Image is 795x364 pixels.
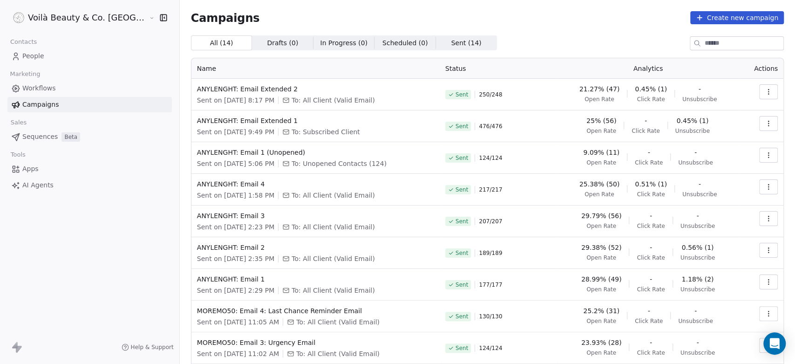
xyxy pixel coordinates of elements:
span: 0.45% (1) [676,116,708,125]
span: ANYLENGHT: Email 3 [197,211,434,220]
span: ANYLENGHT: Email 1 [197,275,434,284]
span: Sent on [DATE] 9:49 PM [197,127,274,137]
span: Sent [455,344,468,352]
span: Sent on [DATE] 5:06 PM [197,159,274,168]
span: 25.38% (50) [579,179,620,189]
span: Sent [455,91,468,98]
span: Open Rate [586,222,616,230]
span: ANYLENGHT: Email Extended 1 [197,116,434,125]
span: Click Rate [637,254,665,261]
span: Click Rate [637,96,665,103]
span: Apps [22,164,39,174]
th: Status [440,58,556,79]
button: Voilà Beauty & Co. [GEOGRAPHIC_DATA] [11,10,142,26]
span: Contacts [6,35,41,49]
span: To: All Client (Valid Email) [292,286,375,295]
span: 21.27% (47) [579,84,620,94]
span: Workflows [22,83,56,93]
span: To: All Client (Valid Email) [292,96,375,105]
span: Unsubscribe [682,96,717,103]
span: 189 / 189 [479,249,502,257]
span: - [648,306,650,316]
span: ANYLENGHT: Email Extended 2 [197,84,434,94]
span: 29.79% (56) [581,211,622,220]
span: ANYLENGHT: Email 1 (Unopened) [197,148,434,157]
span: - [699,84,701,94]
a: Campaigns [7,97,172,112]
span: People [22,51,44,61]
span: - [694,306,697,316]
div: Open Intercom Messenger [763,332,786,355]
span: 1.18% (2) [681,275,713,284]
span: 0.51% (1) [635,179,667,189]
span: 9.09% (11) [583,148,619,157]
span: Unsubscribe [678,159,713,166]
span: Voilà Beauty & Co. [GEOGRAPHIC_DATA] [28,12,147,24]
span: MOREMO50: Email 3: Urgency Email [197,338,434,347]
span: Sent on [DATE] 2:23 PM [197,222,274,232]
span: Sent on [DATE] 8:17 PM [197,96,274,105]
a: People [7,48,172,64]
span: Click Rate [637,349,665,357]
span: 476 / 476 [479,123,502,130]
button: Create new campaign [690,11,784,24]
span: - [650,275,652,284]
span: Unsubscribe [680,349,715,357]
span: Unsubscribe [680,286,715,293]
span: Click Rate [632,127,659,135]
span: 28.99% (49) [581,275,622,284]
a: Workflows [7,81,172,96]
span: Open Rate [584,96,614,103]
span: - [696,211,699,220]
th: Analytics [556,58,740,79]
span: - [645,116,647,125]
span: Tools [7,148,29,162]
a: SequencesBeta [7,129,172,144]
span: - [650,211,652,220]
span: Open Rate [586,254,616,261]
a: Help & Support [122,343,174,351]
span: 124 / 124 [479,344,502,352]
span: To: All Client (Valid Email) [292,254,375,263]
span: Sent ( 14 ) [451,38,482,48]
span: - [650,338,652,347]
span: ANYLENGHT: Email 4 [197,179,434,189]
span: Click Rate [637,222,665,230]
span: Marketing [6,67,44,81]
span: Help & Support [131,343,174,351]
span: 177 / 177 [479,281,502,288]
span: - [694,148,697,157]
span: - [648,148,650,157]
span: Campaigns [22,100,59,110]
span: 0.56% (1) [681,243,713,252]
span: Sent [455,123,468,130]
span: 217 / 217 [479,186,502,193]
span: Sent [455,313,468,320]
span: - [650,243,652,252]
span: Unsubscribe [680,254,715,261]
span: ANYLENGHT: Email 2 [197,243,434,252]
span: To: All Client (Valid Email) [292,191,375,200]
span: 124 / 124 [479,154,502,162]
span: MOREMO50: Email 4: Last Chance Reminder Email [197,306,434,316]
span: - [696,338,699,347]
span: 250 / 248 [479,91,502,98]
span: 25.2% (31) [583,306,619,316]
span: Unsubscribe [675,127,710,135]
span: Open Rate [586,159,616,166]
span: To: Subscribed Client [292,127,360,137]
span: Open Rate [586,349,616,357]
span: 25% (56) [586,116,616,125]
span: Sent [455,249,468,257]
span: Sent on [DATE] 1:58 PM [197,191,274,200]
span: Open Rate [586,286,616,293]
span: 29.38% (52) [581,243,622,252]
span: Sent [455,154,468,162]
span: 207 / 207 [479,218,502,225]
span: Sent [455,218,468,225]
span: Unsubscribe [680,222,715,230]
span: - [699,179,701,189]
span: AI Agents [22,180,54,190]
span: To: All Client (Valid Email) [296,349,380,358]
span: To: Unopened Contacts (124) [292,159,387,168]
